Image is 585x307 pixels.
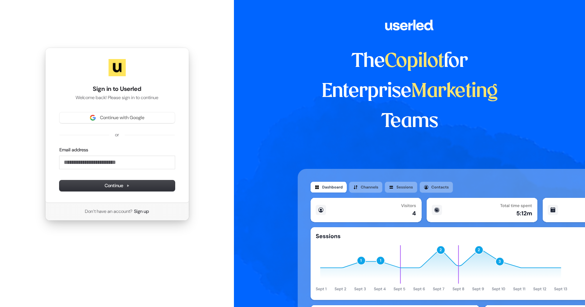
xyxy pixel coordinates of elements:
span: Marketing [411,82,498,101]
p: Welcome back! Please sign in to continue [59,94,175,101]
button: Continue [59,180,175,191]
span: Continue with Google [100,114,144,121]
a: Sign up [134,208,149,215]
h1: The for Enterprise Teams [298,47,522,137]
label: Email address [59,147,88,153]
h1: Sign in to Userled [59,85,175,93]
span: Copilot [385,52,444,71]
span: Continue [105,182,130,189]
button: Sign in with GoogleContinue with Google [59,112,175,123]
span: Don’t have an account? [85,208,133,215]
img: Userled [109,59,126,76]
p: or [115,132,119,138]
img: Sign in with Google [90,115,96,121]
